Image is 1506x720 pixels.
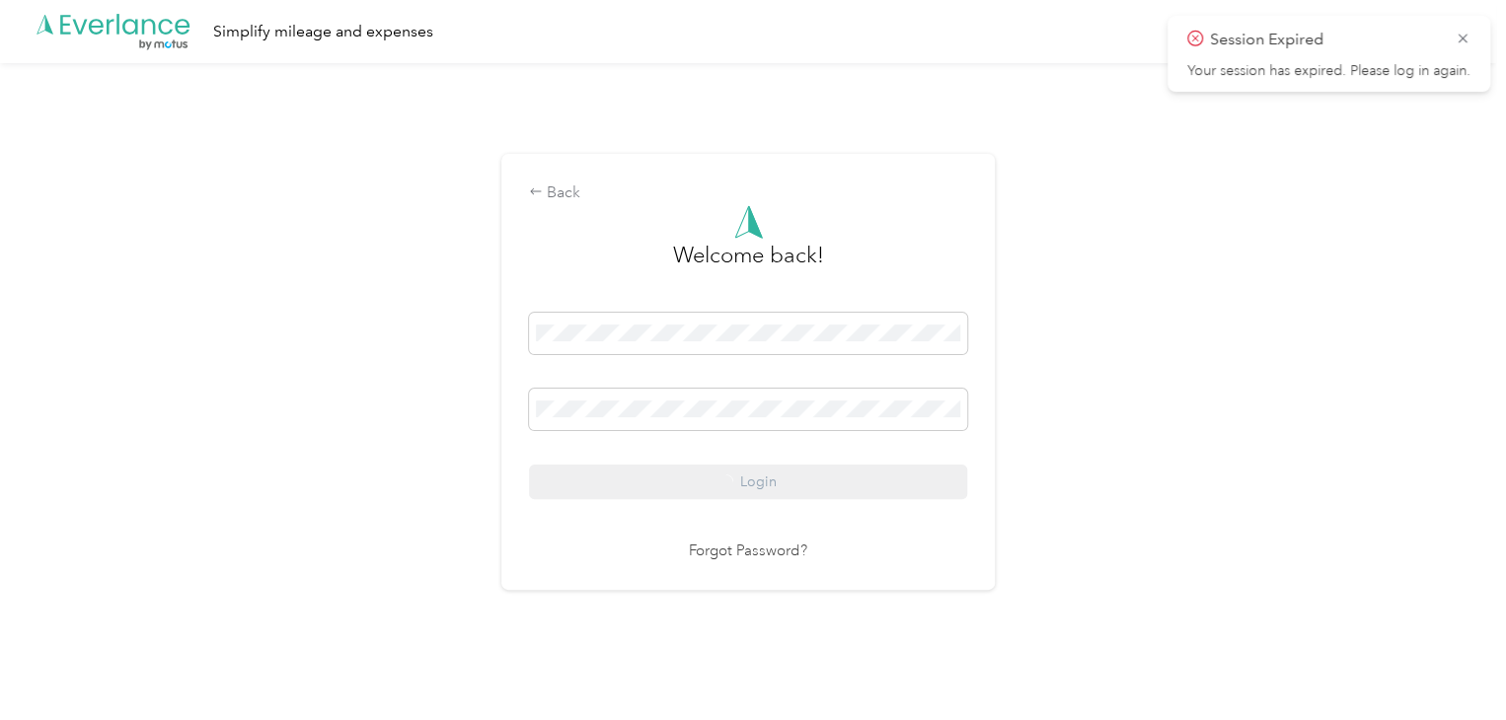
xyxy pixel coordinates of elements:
h3: greeting [673,239,824,292]
iframe: Everlance-gr Chat Button Frame [1395,610,1506,720]
p: Session Expired [1210,28,1441,52]
a: Forgot Password? [689,540,807,563]
div: Simplify mileage and expenses [213,20,433,44]
div: Back [529,181,967,205]
p: Your session has expired. Please log in again. [1187,62,1470,80]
